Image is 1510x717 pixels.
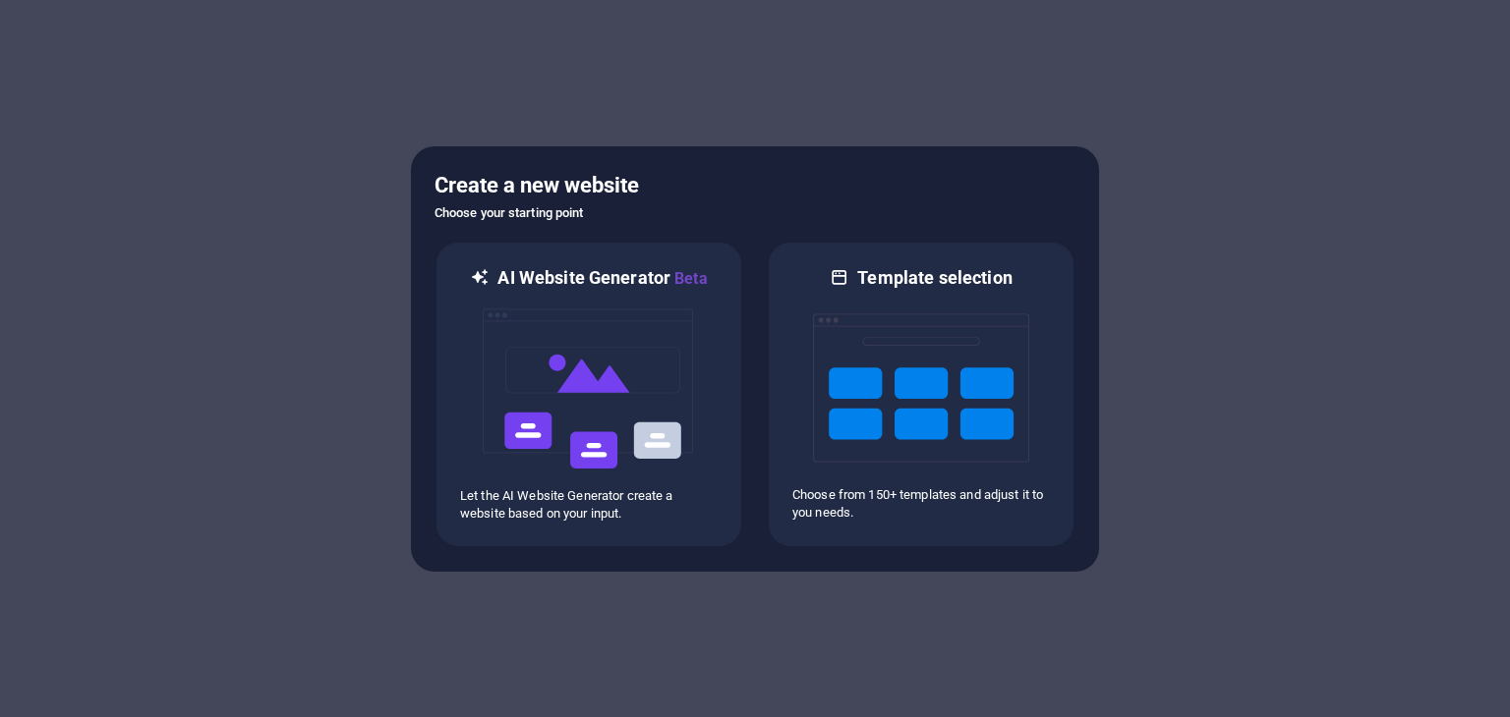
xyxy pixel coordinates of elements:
[497,266,707,291] h6: AI Website Generator
[481,291,697,487] img: ai
[767,241,1075,548] div: Template selectionChoose from 150+ templates and adjust it to you needs.
[435,201,1075,225] h6: Choose your starting point
[435,170,1075,201] h5: Create a new website
[435,241,743,548] div: AI Website GeneratorBetaaiLet the AI Website Generator create a website based on your input.
[670,269,708,288] span: Beta
[857,266,1012,290] h6: Template selection
[460,487,718,523] p: Let the AI Website Generator create a website based on your input.
[792,486,1050,522] p: Choose from 150+ templates and adjust it to you needs.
